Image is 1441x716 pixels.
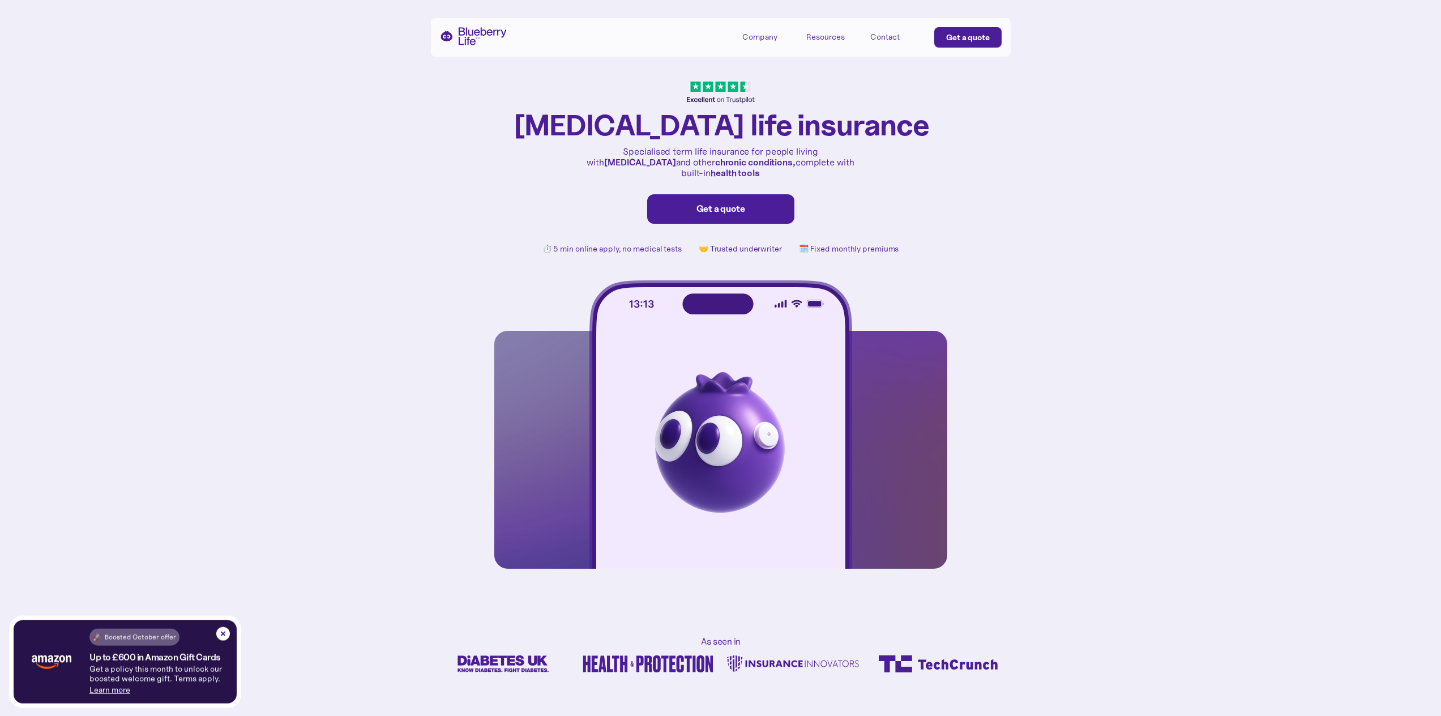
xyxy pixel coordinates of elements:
[431,655,1011,672] div: carousel
[576,655,721,672] div: 2 of 8
[89,685,130,695] a: Learn more
[742,32,777,42] div: Company
[699,244,782,254] p: 🤝 Trusted underwriter
[701,637,741,646] h2: As seen in
[659,203,782,215] div: Get a quote
[89,653,221,662] h4: Up to £600 in Amazon Gift Cards
[934,27,1002,48] a: Get a quote
[440,27,507,45] a: home
[647,194,794,224] a: Get a quote
[806,27,857,46] div: Resources
[866,655,1011,672] div: 4 of 8
[512,109,929,140] h1: [MEDICAL_DATA] life insurance
[89,664,237,683] p: Get a policy this month to unlock our boosted welcome gift. Terms apply.
[93,632,176,643] div: 🚀 Boosted October offer
[431,655,576,672] div: 1 of 8
[711,167,760,178] strong: health tools
[806,32,845,42] div: Resources
[542,244,682,254] p: ⏱️ 5 min online apply, no medical tests
[799,244,899,254] p: 🗓️ Fixed monthly premiums
[585,146,857,179] p: Specialised term life insurance for people living with and other complete with built-in
[742,27,793,46] div: Company
[870,27,921,46] a: Contact
[870,32,900,42] div: Contact
[604,156,676,168] strong: [MEDICAL_DATA]
[946,32,990,43] div: Get a quote
[715,156,796,168] strong: chronic conditions,
[721,655,866,672] div: 3 of 8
